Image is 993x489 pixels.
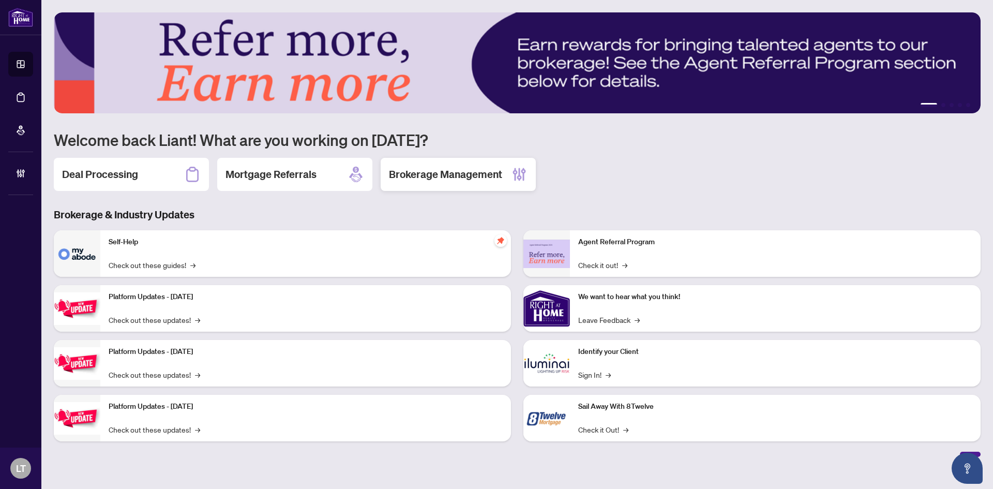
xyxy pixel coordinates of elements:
[952,453,983,484] button: Open asap
[54,230,100,277] img: Self-Help
[523,240,570,268] img: Agent Referral Program
[109,346,503,358] p: Platform Updates - [DATE]
[109,424,200,435] a: Check out these updates!→
[966,103,970,107] button: 5
[195,369,200,380] span: →
[622,259,627,271] span: →
[950,103,954,107] button: 3
[606,369,611,380] span: →
[225,167,317,182] h2: Mortgage Referrals
[54,130,981,150] h1: Welcome back Liant! What are you working on [DATE]?
[578,291,972,303] p: We want to hear what you think!
[109,314,200,325] a: Check out these updates!→
[54,208,981,222] h3: Brokerage & Industry Updates
[109,259,195,271] a: Check out these guides!→
[578,346,972,358] p: Identify your Client
[109,369,200,380] a: Check out these updates!→
[578,314,640,325] a: Leave Feedback→
[16,461,26,476] span: LT
[941,103,945,107] button: 2
[494,234,507,247] span: pushpin
[62,167,138,182] h2: Deal Processing
[523,285,570,332] img: We want to hear what you think!
[523,395,570,441] img: Sail Away With 8Twelve
[578,236,972,248] p: Agent Referral Program
[921,103,937,107] button: 1
[523,340,570,387] img: Identify your Client
[578,424,628,435] a: Check it Out!→
[54,12,981,113] img: Slide 0
[109,236,503,248] p: Self-Help
[109,401,503,412] p: Platform Updates - [DATE]
[623,424,628,435] span: →
[958,103,962,107] button: 4
[389,167,502,182] h2: Brokerage Management
[54,292,100,325] img: Platform Updates - July 21, 2025
[635,314,640,325] span: →
[578,259,627,271] a: Check it out!→
[190,259,195,271] span: →
[8,8,33,27] img: logo
[578,369,611,380] a: Sign In!→
[195,424,200,435] span: →
[578,401,972,412] p: Sail Away With 8Twelve
[54,347,100,380] img: Platform Updates - July 8, 2025
[195,314,200,325] span: →
[109,291,503,303] p: Platform Updates - [DATE]
[54,402,100,435] img: Platform Updates - June 23, 2025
